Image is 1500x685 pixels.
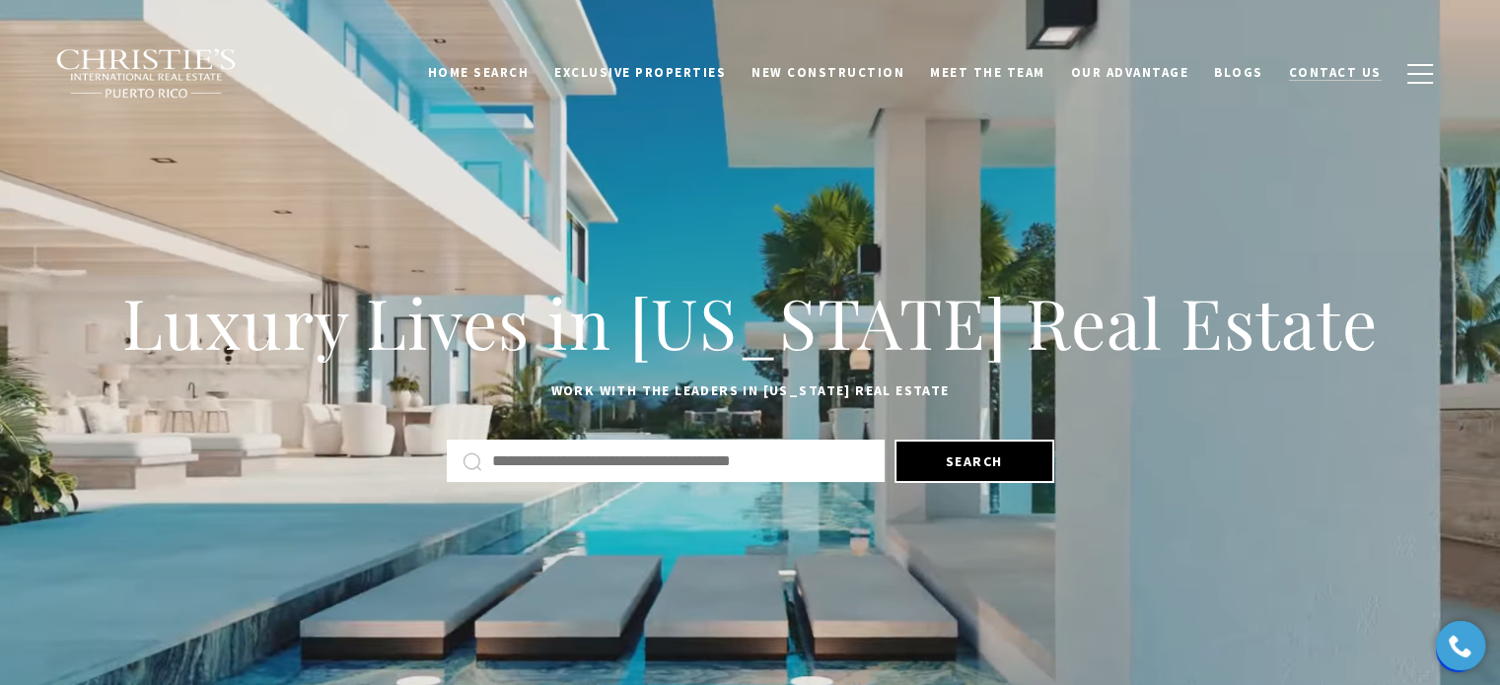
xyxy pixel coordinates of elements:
[894,440,1054,483] button: Search
[109,379,1392,403] p: Work with the leaders in [US_STATE] Real Estate
[1289,64,1382,81] span: Contact Us
[739,54,917,92] a: New Construction
[1058,54,1202,92] a: Our Advantage
[1214,64,1263,81] span: Blogs
[541,54,739,92] a: Exclusive Properties
[917,54,1058,92] a: Meet the Team
[554,64,726,81] span: Exclusive Properties
[109,279,1392,366] h1: Luxury Lives in [US_STATE] Real Estate
[55,48,239,100] img: Christie's International Real Estate black text logo
[1201,54,1276,92] a: Blogs
[751,64,904,81] span: New Construction
[1071,64,1189,81] span: Our Advantage
[415,54,542,92] a: Home Search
